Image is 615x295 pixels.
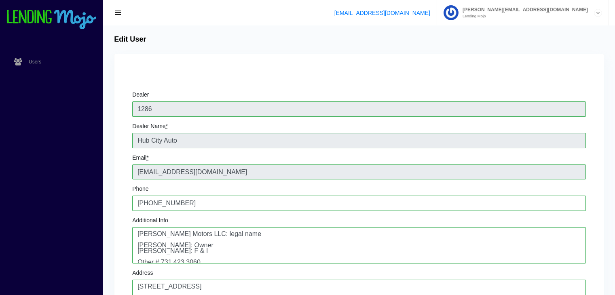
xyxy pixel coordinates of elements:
img: logo-small.png [6,10,97,30]
span: [PERSON_NAME][EMAIL_ADDRESS][DOMAIN_NAME] [459,7,588,12]
img: Profile image [444,5,459,20]
label: Address [132,270,153,276]
small: Lending Mojo [459,14,588,18]
label: Dealer [132,92,149,97]
textarea: [PERSON_NAME] Motors LLC: legal name [PERSON_NAME]: Owner [PERSON_NAME]: F & I Other # 731.423.30... [132,227,586,263]
label: Dealer Name [132,123,168,129]
h4: Edit User [114,35,146,44]
label: Phone [132,186,148,192]
abbr: required [146,154,148,161]
span: Users [29,59,41,64]
label: Email [132,155,148,160]
a: [EMAIL_ADDRESS][DOMAIN_NAME] [334,10,430,16]
abbr: required [166,123,168,129]
label: Additional Info [132,217,168,223]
